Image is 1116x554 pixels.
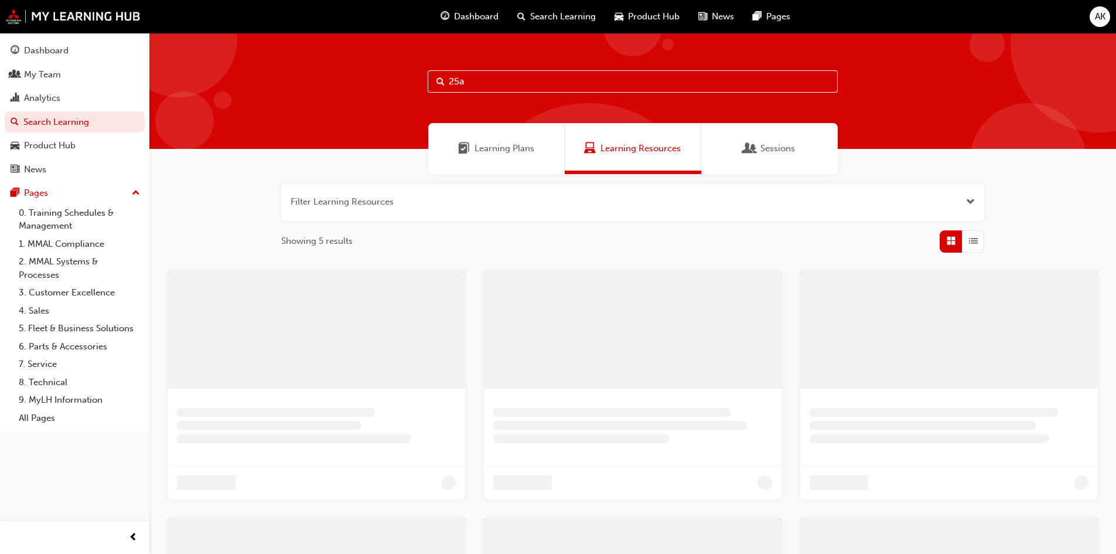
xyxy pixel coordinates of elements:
a: Learning ResourcesLearning Resources [565,123,701,174]
a: Analytics [5,87,145,109]
span: pages-icon [753,9,762,24]
span: pages-icon [11,188,19,199]
div: Pages [24,186,48,200]
a: news-iconNews [689,5,743,29]
span: AK [1095,10,1105,23]
a: 9. MyLH Information [14,391,145,409]
span: Sessions [744,142,756,155]
div: News [24,163,46,176]
a: 0. Training Schedules & Management [14,204,145,235]
span: search-icon [11,117,19,128]
span: Learning Plans [458,142,470,155]
a: 5. Fleet & Business Solutions [14,320,145,338]
a: My Team [5,64,145,86]
div: Analytics [24,91,60,105]
button: AK [1090,6,1110,27]
span: Learning Plans [475,142,534,155]
a: 4. Sales [14,302,145,320]
a: SessionsSessions [701,123,838,174]
span: Learning Resources [584,142,596,155]
span: car-icon [615,9,623,24]
a: Search Learning [5,111,145,133]
span: up-icon [132,186,140,201]
span: Grid [947,234,955,248]
a: Learning PlansLearning Plans [428,123,565,174]
a: search-iconSearch Learning [508,5,605,29]
div: My Team [24,68,61,81]
button: Pages [5,182,145,204]
a: pages-iconPages [743,5,800,29]
span: news-icon [698,9,707,24]
span: people-icon [11,70,19,80]
span: Pages [766,10,790,23]
button: DashboardMy TeamAnalyticsSearch LearningProduct HubNews [5,38,145,182]
span: Learning Resources [600,142,681,155]
span: guage-icon [441,9,449,24]
span: Search [436,75,445,89]
span: List [969,234,978,248]
a: 7. Service [14,355,145,373]
span: Product Hub [628,10,680,23]
a: car-iconProduct Hub [605,5,689,29]
a: Product Hub [5,135,145,157]
a: Dashboard [5,40,145,62]
a: 2. MMAL Systems & Processes [14,253,145,284]
span: Search Learning [530,10,596,23]
button: Open the filter [966,195,975,209]
span: prev-icon [129,531,138,545]
img: mmal [6,9,141,24]
span: search-icon [517,9,525,24]
span: News [712,10,734,23]
a: 3. Customer Excellence [14,284,145,302]
div: Dashboard [24,44,69,57]
span: Showing 5 results [281,234,353,248]
a: All Pages [14,409,145,427]
a: guage-iconDashboard [431,5,508,29]
a: News [5,159,145,181]
span: chart-icon [11,93,19,104]
div: Product Hub [24,139,76,152]
input: Search... [428,70,838,93]
span: car-icon [11,141,19,151]
span: guage-icon [11,46,19,56]
span: news-icon [11,165,19,175]
a: 8. Technical [14,373,145,392]
a: 1. MMAL Compliance [14,235,145,253]
a: 6. Parts & Accessories [14,338,145,356]
span: Dashboard [454,10,499,23]
span: Sessions [760,142,795,155]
